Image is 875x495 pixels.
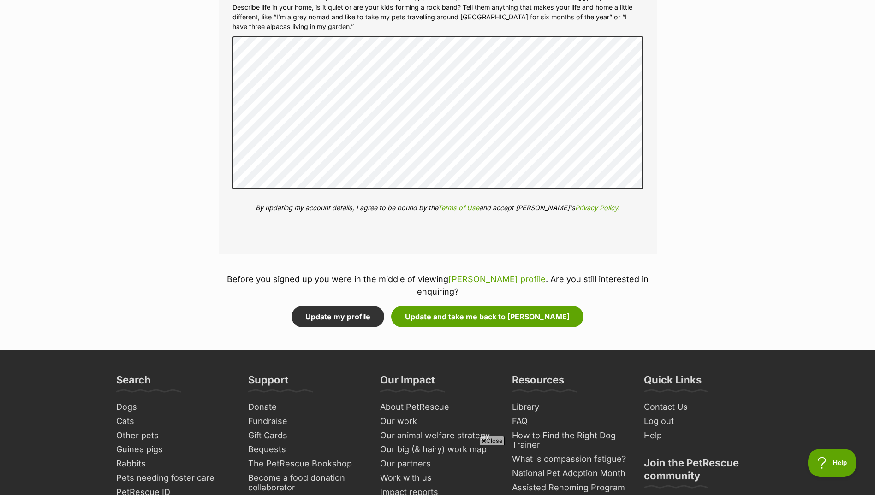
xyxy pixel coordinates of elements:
[244,442,367,457] a: Bequests
[644,456,759,488] h3: Join the PetRescue community
[376,414,499,429] a: Our work
[575,204,619,212] a: Privacy Policy.
[640,429,763,443] a: Help
[232,203,643,212] p: By updating my account details, I agree to be bound by the and accept [PERSON_NAME]'s
[380,373,435,392] h3: Our Impact
[640,400,763,414] a: Contact Us
[376,442,499,457] a: Our big (& hairy) work map
[248,373,288,392] h3: Support
[244,471,367,495] a: Become a food donation collaborator
[116,373,151,392] h3: Search
[244,414,367,429] a: Fundraise
[113,471,235,485] a: Pets needing foster care
[113,414,235,429] a: Cats
[448,274,546,284] a: [PERSON_NAME] profile
[508,429,631,452] a: How to Find the Right Dog Trainer
[640,414,763,429] a: Log out
[270,449,606,490] iframe: Advertisement
[113,400,235,414] a: Dogs
[644,373,702,392] h3: Quick Links
[512,373,564,392] h3: Resources
[508,414,631,429] a: FAQ
[508,400,631,414] a: Library
[391,306,583,327] button: Update and take me back to [PERSON_NAME]
[113,429,235,443] a: Other pets
[244,400,367,414] a: Donate
[292,306,384,327] button: Update my profile
[808,449,857,477] iframe: Help Scout Beacon - Open
[113,442,235,457] a: Guinea pigs
[219,273,657,298] p: Before you signed up you were in the middle of viewing . Are you still interested in enquiring?
[244,429,367,443] a: Gift Cards
[376,400,499,414] a: About PetRescue
[438,204,479,212] a: Terms of Use
[480,436,505,445] span: Close
[244,457,367,471] a: The PetRescue Bookshop
[376,429,499,443] a: Our animal welfare strategy
[113,457,235,471] a: Rabbits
